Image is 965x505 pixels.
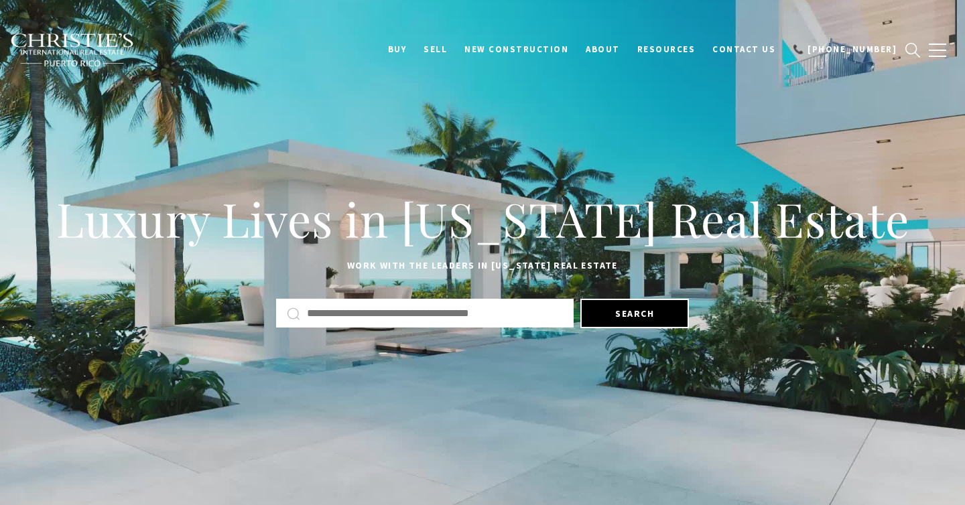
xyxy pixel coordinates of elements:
a: Resources [629,37,704,62]
a: About [577,37,629,62]
h1: Luxury Lives in [US_STATE] Real Estate [47,190,918,248]
p: Work with the leaders in [US_STATE] Real Estate [47,258,918,274]
span: Contact Us [712,44,775,55]
a: 📞 [PHONE_NUMBER] [784,37,905,62]
span: New Construction [464,44,568,55]
button: Search [580,299,689,328]
img: Christie's International Real Estate black text logo [10,33,135,68]
a: New Construction [456,37,577,62]
a: SELL [415,37,456,62]
a: BUY [379,37,415,62]
span: 📞 [PHONE_NUMBER] [793,44,897,55]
